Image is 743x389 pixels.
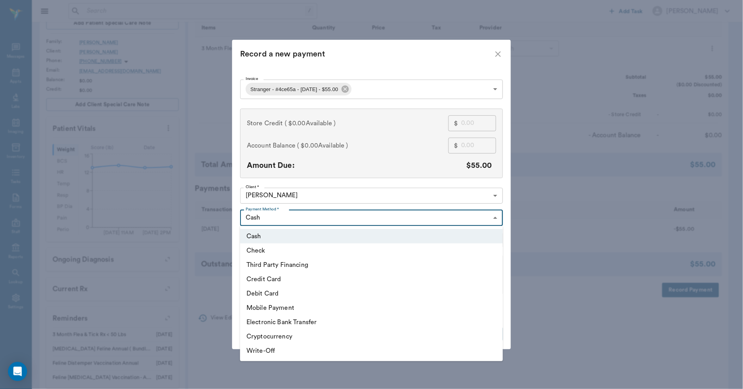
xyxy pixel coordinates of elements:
li: Cash [240,229,503,243]
li: Third Party Financing [240,258,503,272]
li: Write-Off [240,344,503,358]
li: Cryptocurrency [240,329,503,344]
li: Credit Card [240,272,503,286]
div: Open Intercom Messenger [8,362,27,381]
li: Check [240,243,503,258]
li: Electronic Bank Transfer [240,315,503,329]
li: Mobile Payment [240,301,503,315]
li: Debit Card [240,286,503,301]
